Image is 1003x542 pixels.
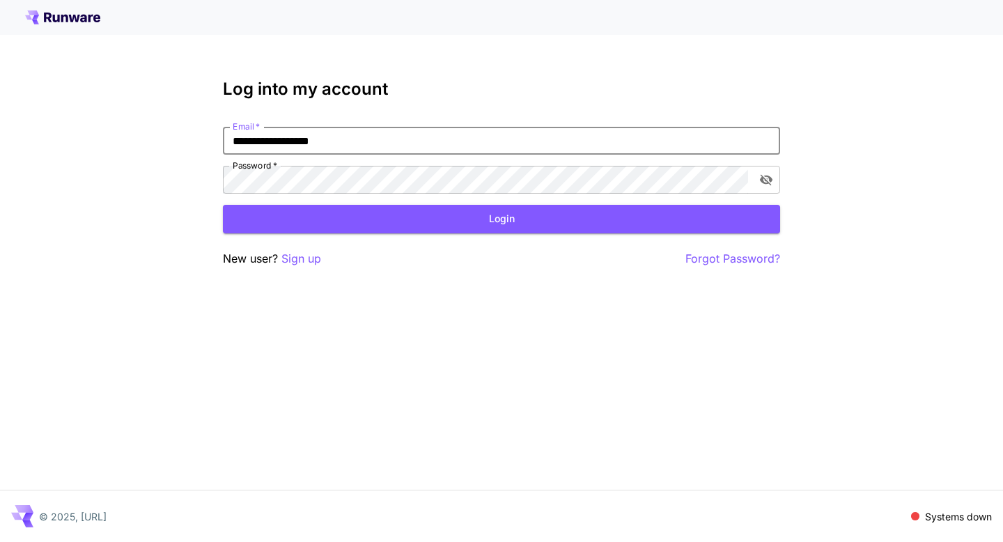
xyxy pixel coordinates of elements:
h3: Log into my account [223,79,780,99]
p: New user? [223,250,321,268]
button: Sign up [281,250,321,268]
button: Forgot Password? [685,250,780,268]
p: Systems down [925,509,992,524]
label: Password [233,160,277,171]
label: Email [233,121,260,132]
p: © 2025, [URL] [39,509,107,524]
button: Login [223,205,780,233]
button: toggle password visibility [754,167,779,192]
